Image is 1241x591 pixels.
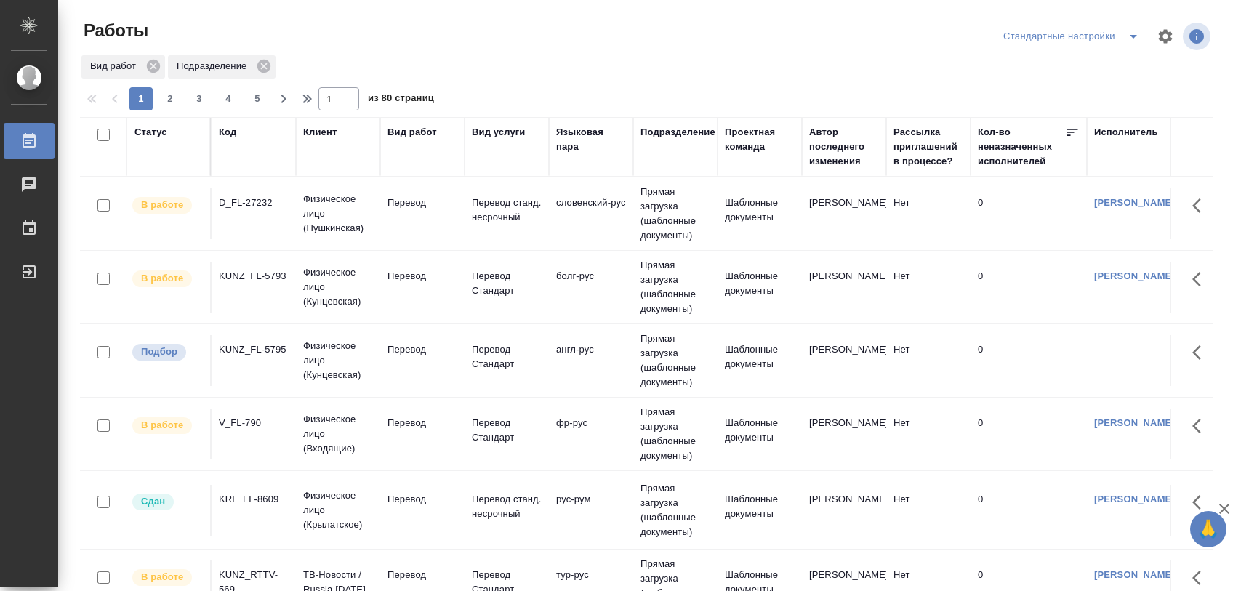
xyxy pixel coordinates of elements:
[219,342,289,357] div: KUNZ_FL-5795
[80,19,148,42] span: Работы
[802,485,886,536] td: [PERSON_NAME]
[188,87,211,110] button: 3
[387,416,457,430] p: Перевод
[168,55,276,79] div: Подразделение
[472,416,542,445] p: Перевод Стандарт
[387,269,457,284] p: Перевод
[633,177,718,250] td: Прямая загрузка (шаблонные документы)
[131,568,203,587] div: Исполнитель выполняет работу
[1148,19,1183,54] span: Настроить таблицу
[549,188,633,239] td: словенский-рус
[886,335,971,386] td: Нет
[802,409,886,459] td: [PERSON_NAME]
[893,125,963,169] div: Рассылка приглашений в процессе?
[219,492,289,507] div: KRL_FL-8609
[131,196,203,215] div: Исполнитель выполняет работу
[886,485,971,536] td: Нет
[1190,511,1226,547] button: 🙏
[158,92,182,106] span: 2
[549,335,633,386] td: англ-рус
[472,196,542,225] p: Перевод станд. несрочный
[886,409,971,459] td: Нет
[802,335,886,386] td: [PERSON_NAME]
[718,485,802,536] td: Шаблонные документы
[971,262,1087,313] td: 0
[141,418,183,433] p: В работе
[1094,569,1175,580] a: [PERSON_NAME]
[141,271,183,286] p: В работе
[978,125,1065,169] div: Кол-во неназначенных исполнителей
[640,125,715,140] div: Подразделение
[971,485,1087,536] td: 0
[177,59,252,73] p: Подразделение
[217,87,240,110] button: 4
[886,262,971,313] td: Нет
[809,125,879,169] div: Автор последнего изменения
[1196,514,1221,544] span: 🙏
[1094,197,1175,208] a: [PERSON_NAME]
[134,125,167,140] div: Статус
[188,92,211,106] span: 3
[303,265,373,309] p: Физическое лицо (Кунцевская)
[971,409,1087,459] td: 0
[549,262,633,313] td: болг-рус
[141,345,177,359] p: Подбор
[1183,23,1213,50] span: Посмотреть информацию
[1184,188,1218,223] button: Здесь прячутся важные кнопки
[303,489,373,532] p: Физическое лицо (Крылатское)
[131,342,203,362] div: Можно подбирать исполнителей
[303,412,373,456] p: Физическое лицо (Входящие)
[1094,494,1175,504] a: [PERSON_NAME]
[718,262,802,313] td: Шаблонные документы
[141,570,183,584] p: В работе
[387,125,437,140] div: Вид работ
[158,87,182,110] button: 2
[971,335,1087,386] td: 0
[472,492,542,521] p: Перевод станд. несрочный
[718,188,802,239] td: Шаблонные документы
[387,196,457,210] p: Перевод
[802,188,886,239] td: [PERSON_NAME]
[1000,25,1148,48] div: split button
[472,125,526,140] div: Вид услуги
[81,55,165,79] div: Вид работ
[718,409,802,459] td: Шаблонные документы
[1094,417,1175,428] a: [PERSON_NAME]
[1184,335,1218,370] button: Здесь прячутся важные кнопки
[368,89,434,110] span: из 80 страниц
[387,342,457,357] p: Перевод
[725,125,795,154] div: Проектная команда
[219,269,289,284] div: KUNZ_FL-5793
[971,188,1087,239] td: 0
[246,92,269,106] span: 5
[549,485,633,536] td: рус-рум
[633,251,718,323] td: Прямая загрузка (шаблонные документы)
[556,125,626,154] div: Языковая пара
[633,324,718,397] td: Прямая загрузка (шаблонные документы)
[472,342,542,371] p: Перевод Стандарт
[219,125,236,140] div: Код
[1184,409,1218,443] button: Здесь прячутся важные кнопки
[131,416,203,435] div: Исполнитель выполняет работу
[1094,125,1158,140] div: Исполнитель
[303,125,337,140] div: Клиент
[472,269,542,298] p: Перевод Стандарт
[633,398,718,470] td: Прямая загрузка (шаблонные документы)
[387,492,457,507] p: Перевод
[90,59,141,73] p: Вид работ
[802,262,886,313] td: [PERSON_NAME]
[718,335,802,386] td: Шаблонные документы
[633,474,718,547] td: Прямая загрузка (шаблонные документы)
[1184,485,1218,520] button: Здесь прячутся важные кнопки
[1184,262,1218,297] button: Здесь прячутся важные кнопки
[387,568,457,582] p: Перевод
[219,416,289,430] div: V_FL-790
[131,269,203,289] div: Исполнитель выполняет работу
[141,198,183,212] p: В работе
[246,87,269,110] button: 5
[303,339,373,382] p: Физическое лицо (Кунцевская)
[303,192,373,236] p: Физическое лицо (Пушкинская)
[217,92,240,106] span: 4
[219,196,289,210] div: D_FL-27232
[886,188,971,239] td: Нет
